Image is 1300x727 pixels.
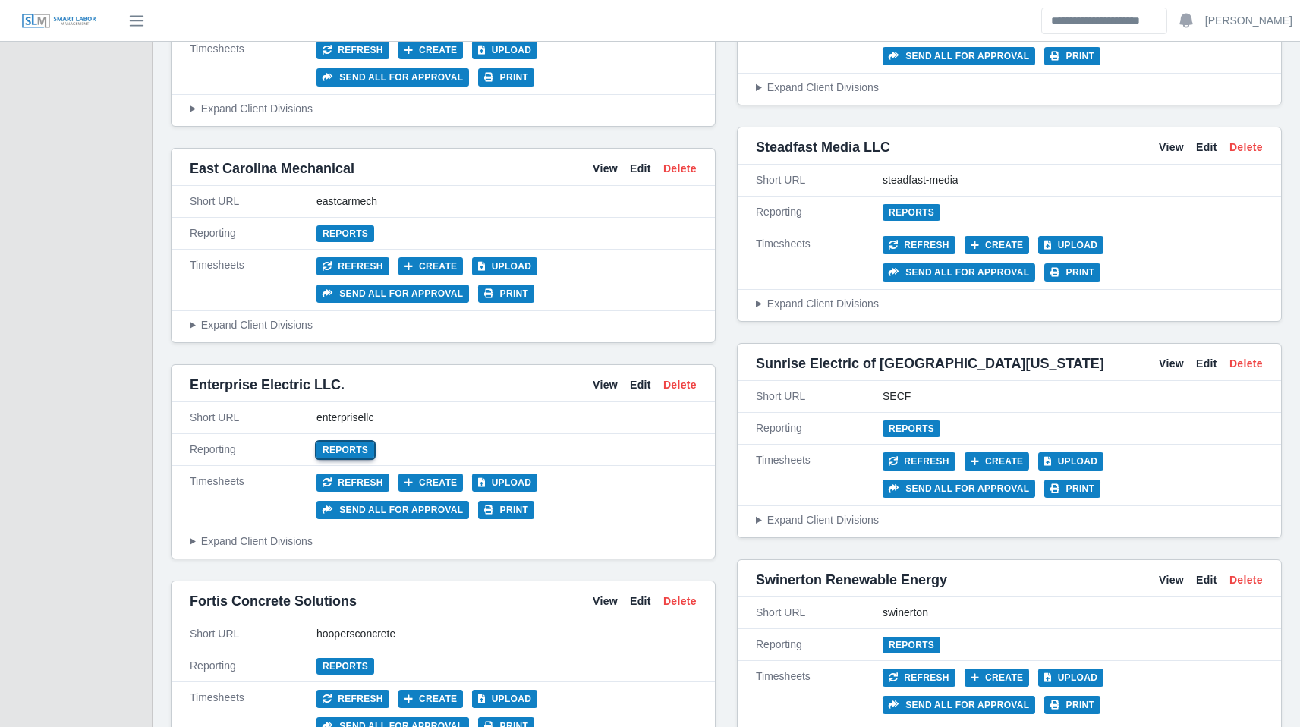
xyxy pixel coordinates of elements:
button: Refresh [883,669,955,687]
div: Reporting [190,225,316,241]
button: Print [1044,696,1100,714]
input: Search [1041,8,1167,34]
button: Refresh [883,452,955,471]
div: Timesheets [756,236,883,282]
div: Short URL [756,172,883,188]
button: Refresh [316,474,389,492]
div: eastcarmech [316,194,697,209]
div: Reporting [190,442,316,458]
button: Upload [1038,452,1103,471]
button: Send all for approval [883,263,1035,282]
button: Send all for approval [316,285,469,303]
img: SLM Logo [21,13,97,30]
button: Send all for approval [316,501,469,519]
a: Reports [883,637,940,653]
summary: Expand Client Divisions [190,533,697,549]
div: Reporting [756,420,883,436]
button: Upload [472,257,537,275]
button: Upload [472,41,537,59]
div: Short URL [190,410,316,426]
summary: Expand Client Divisions [190,101,697,117]
span: Sunrise Electric of [GEOGRAPHIC_DATA][US_STATE] [756,353,1104,374]
a: Edit [630,161,651,177]
summary: Expand Client Divisions [756,296,1263,312]
a: View [1159,572,1184,588]
button: Print [1044,263,1100,282]
button: Print [478,68,534,87]
a: [PERSON_NAME] [1205,13,1292,29]
a: Reports [316,225,374,242]
button: Send all for approval [883,480,1035,498]
summary: Expand Client Divisions [190,317,697,333]
a: Reports [883,420,940,437]
div: Reporting [756,637,883,653]
a: Delete [1229,140,1263,156]
a: Edit [1196,140,1217,156]
button: Refresh [316,257,389,275]
button: Create [965,452,1030,471]
button: Print [1044,47,1100,65]
button: Refresh [883,236,955,254]
button: Upload [472,690,537,708]
button: Create [965,669,1030,687]
button: Send all for approval [883,696,1035,714]
div: Reporting [756,204,883,220]
span: East Carolina Mechanical [190,158,354,179]
button: Send all for approval [316,68,469,87]
div: Timesheets [190,41,316,87]
button: Print [1044,480,1100,498]
button: Create [398,41,464,59]
button: Upload [1038,669,1103,687]
button: Upload [472,474,537,492]
div: steadfast-media [883,172,1263,188]
span: Enterprise Electric LLC. [190,374,345,395]
a: Reports [883,204,940,221]
button: Create [398,690,464,708]
a: View [593,593,618,609]
div: Timesheets [756,452,883,498]
div: Timesheets [756,20,883,65]
a: Delete [663,377,697,393]
button: Refresh [316,41,389,59]
button: Print [478,285,534,303]
button: Upload [1038,236,1103,254]
button: Create [398,474,464,492]
summary: Expand Client Divisions [756,512,1263,528]
button: Create [965,236,1030,254]
a: View [593,161,618,177]
a: Reports [316,442,374,458]
div: enterprisellc [316,410,697,426]
span: Steadfast Media LLC [756,137,890,158]
span: Swinerton Renewable Energy [756,569,947,590]
a: Delete [1229,572,1263,588]
a: View [1159,140,1184,156]
a: Edit [1196,356,1217,372]
a: View [1159,356,1184,372]
div: Timesheets [190,257,316,303]
a: Delete [1229,356,1263,372]
a: Edit [630,593,651,609]
div: Timesheets [756,669,883,714]
a: Delete [663,593,697,609]
div: hoopersconcrete [316,626,697,642]
a: View [593,377,618,393]
div: SECF [883,389,1263,404]
div: Short URL [756,389,883,404]
summary: Expand Client Divisions [756,80,1263,96]
div: swinerton [883,605,1263,621]
button: Print [478,501,534,519]
button: Create [398,257,464,275]
button: Send all for approval [883,47,1035,65]
a: Delete [663,161,697,177]
div: Short URL [756,605,883,621]
span: Fortis Concrete Solutions [190,590,357,612]
div: Timesheets [190,474,316,519]
a: Edit [1196,572,1217,588]
div: Short URL [190,626,316,642]
div: Reporting [190,658,316,674]
a: Reports [316,658,374,675]
a: Edit [630,377,651,393]
div: Short URL [190,194,316,209]
button: Refresh [316,690,389,708]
